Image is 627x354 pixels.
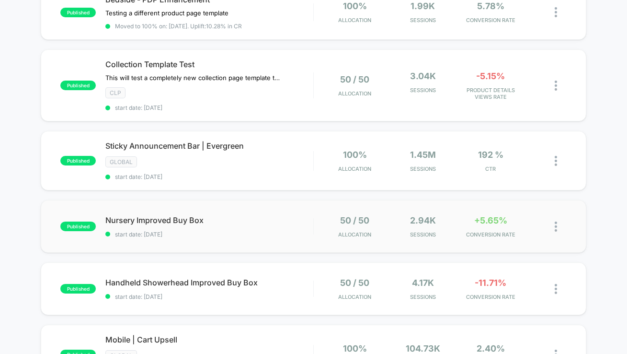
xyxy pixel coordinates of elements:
[476,71,505,81] span: -5.15%
[410,215,436,225] span: 2.94k
[339,294,372,300] span: Allocation
[60,156,96,165] span: published
[478,150,503,160] span: 192 %
[105,156,137,167] span: GLOBAL
[475,278,506,288] span: -11.71%
[459,231,523,238] span: CONVERSION RATE
[60,81,96,90] span: published
[105,335,313,344] span: Mobile | Cart Upsell
[341,215,370,225] span: 50 / 50
[412,278,434,288] span: 4.17k
[339,165,372,172] span: Allocation
[410,71,436,81] span: 3.04k
[105,278,313,287] span: Handheld Showerhead Improved Buy Box
[105,59,313,69] span: Collection Template Test
[105,87,125,98] span: CLP
[339,231,372,238] span: Allocation
[555,7,557,17] img: close
[391,294,455,300] span: Sessions
[105,215,313,225] span: Nursery Improved Buy Box
[105,141,313,151] span: Sticky Announcement Bar | Evergreen
[410,150,436,160] span: 1.45M
[459,165,523,172] span: CTR
[105,9,228,17] span: Testing a different product page template
[555,222,557,232] img: close
[410,1,435,11] span: 1.99k
[339,17,372,24] span: Allocation
[60,8,96,17] span: published
[105,231,313,238] span: start date: [DATE]
[477,343,505,354] span: 2.40%
[391,87,455,94] span: Sessions
[60,284,96,294] span: published
[343,343,367,354] span: 100%
[115,23,242,30] span: Moved to 100% on: [DATE] . Uplift: 10.28% in CR
[341,278,370,288] span: 50 / 50
[459,17,523,24] span: CONVERSION RATE
[459,87,523,100] span: PRODUCT DETAILS VIEWS RATE
[474,215,507,225] span: +5.65%
[343,1,367,11] span: 100%
[105,293,313,300] span: start date: [DATE]
[477,1,504,11] span: 5.78%
[343,150,367,160] span: 100%
[105,104,313,111] span: start date: [DATE]
[459,294,523,300] span: CONVERSION RATE
[406,343,440,354] span: 104.73k
[60,222,96,231] span: published
[341,74,370,84] span: 50 / 50
[391,165,455,172] span: Sessions
[391,231,455,238] span: Sessions
[555,284,557,294] img: close
[391,17,455,24] span: Sessions
[339,90,372,97] span: Allocation
[105,74,283,82] span: This will test a completely new collection page template that emphasizes the main products with l...
[555,81,557,91] img: close
[105,173,313,180] span: start date: [DATE]
[555,156,557,166] img: close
